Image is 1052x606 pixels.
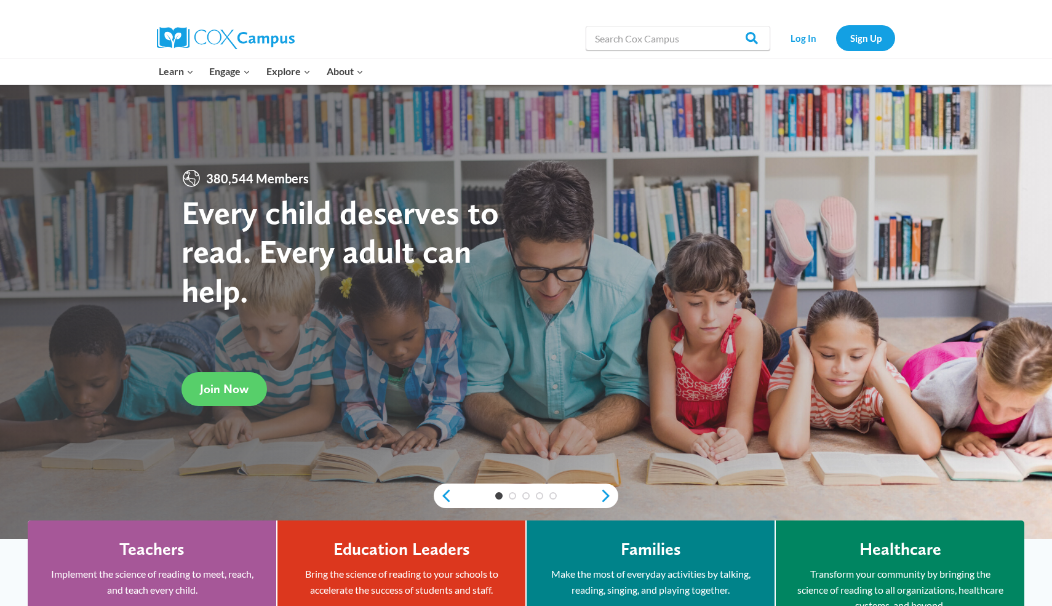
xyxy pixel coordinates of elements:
[159,63,194,79] span: Learn
[200,381,249,396] span: Join Now
[536,492,543,500] a: 4
[151,58,371,84] nav: Primary Navigation
[327,63,364,79] span: About
[600,488,618,503] a: next
[119,539,185,560] h4: Teachers
[266,63,311,79] span: Explore
[509,492,516,500] a: 2
[157,27,295,49] img: Cox Campus
[209,63,250,79] span: Engage
[46,566,258,597] p: Implement the science of reading to meet, reach, and teach every child.
[201,169,314,188] span: 380,544 Members
[181,372,267,406] a: Join Now
[859,539,941,560] h4: Healthcare
[836,25,895,50] a: Sign Up
[495,492,503,500] a: 1
[549,492,557,500] a: 5
[621,539,681,560] h4: Families
[434,488,452,503] a: previous
[776,25,895,50] nav: Secondary Navigation
[586,26,770,50] input: Search Cox Campus
[181,193,499,310] strong: Every child deserves to read. Every adult can help.
[296,566,507,597] p: Bring the science of reading to your schools to accelerate the success of students and staff.
[522,492,530,500] a: 3
[545,566,756,597] p: Make the most of everyday activities by talking, reading, singing, and playing together.
[776,25,830,50] a: Log In
[333,539,470,560] h4: Education Leaders
[434,484,618,508] div: content slider buttons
